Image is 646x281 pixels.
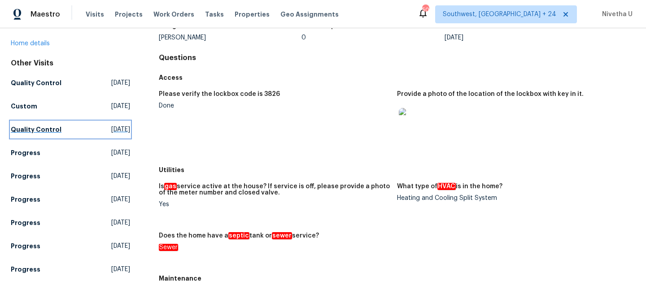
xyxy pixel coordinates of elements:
h5: Quality Control [11,125,61,134]
a: Custom[DATE] [11,98,130,114]
a: Progress[DATE] [11,145,130,161]
h5: Provide a photo of the location of the lockbox with key in it. [397,91,584,97]
a: Quality Control[DATE] [11,75,130,91]
h5: Progress [11,218,40,227]
span: [DATE] [111,265,130,274]
h5: Progress [11,172,40,181]
span: [DATE] [111,125,130,134]
div: Heating and Cooling Split System [397,195,628,201]
h5: Progress [11,265,40,274]
span: Geo Assignments [280,10,339,19]
span: Tasks [205,11,224,17]
div: Yes [159,201,390,208]
a: Home details [11,40,50,47]
a: Progress[DATE] [11,191,130,208]
div: [PERSON_NAME] [159,35,302,41]
em: HVAC [437,183,456,190]
a: Progress[DATE] [11,215,130,231]
span: Work Orders [153,10,194,19]
span: [DATE] [111,172,130,181]
span: Nivetha U [598,10,633,19]
h5: Is service active at the house? If service is off, please provide a photo of the meter number and... [159,183,390,196]
span: Maestro [31,10,60,19]
em: Sewer [159,244,178,251]
span: [DATE] [111,78,130,87]
h5: Access [159,73,635,82]
div: [DATE] [445,35,588,41]
em: septic [228,232,249,239]
div: Other Visits [11,59,130,68]
h5: Progress [11,148,40,157]
div: Done [159,103,390,109]
span: [DATE] [111,102,130,111]
a: Quality Control[DATE] [11,121,130,138]
span: Projects [115,10,143,19]
h5: Please verify the lockbox code is 3826 [159,91,280,97]
em: sewer [272,232,292,239]
div: 0 [301,35,445,41]
div: 509 [422,5,428,14]
span: Visits [86,10,104,19]
em: gas [164,183,177,190]
span: [DATE] [111,218,130,227]
h5: Utilities [159,165,635,174]
span: Properties [235,10,270,19]
h5: What type of is in the home? [397,183,502,190]
span: [DATE] [111,148,130,157]
h5: Progress [11,242,40,251]
a: Progress[DATE] [11,238,130,254]
span: [DATE] [111,195,130,204]
h5: Custom [11,102,37,111]
h5: Quality Control [11,78,61,87]
a: Progress[DATE] [11,168,130,184]
span: Southwest, [GEOGRAPHIC_DATA] + 24 [443,10,556,19]
h5: Does the home have a tank or service? [159,233,319,239]
h5: Progress [11,195,40,204]
a: Progress[DATE] [11,261,130,277]
span: [DATE] [111,242,130,251]
h4: Questions [159,53,635,62]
